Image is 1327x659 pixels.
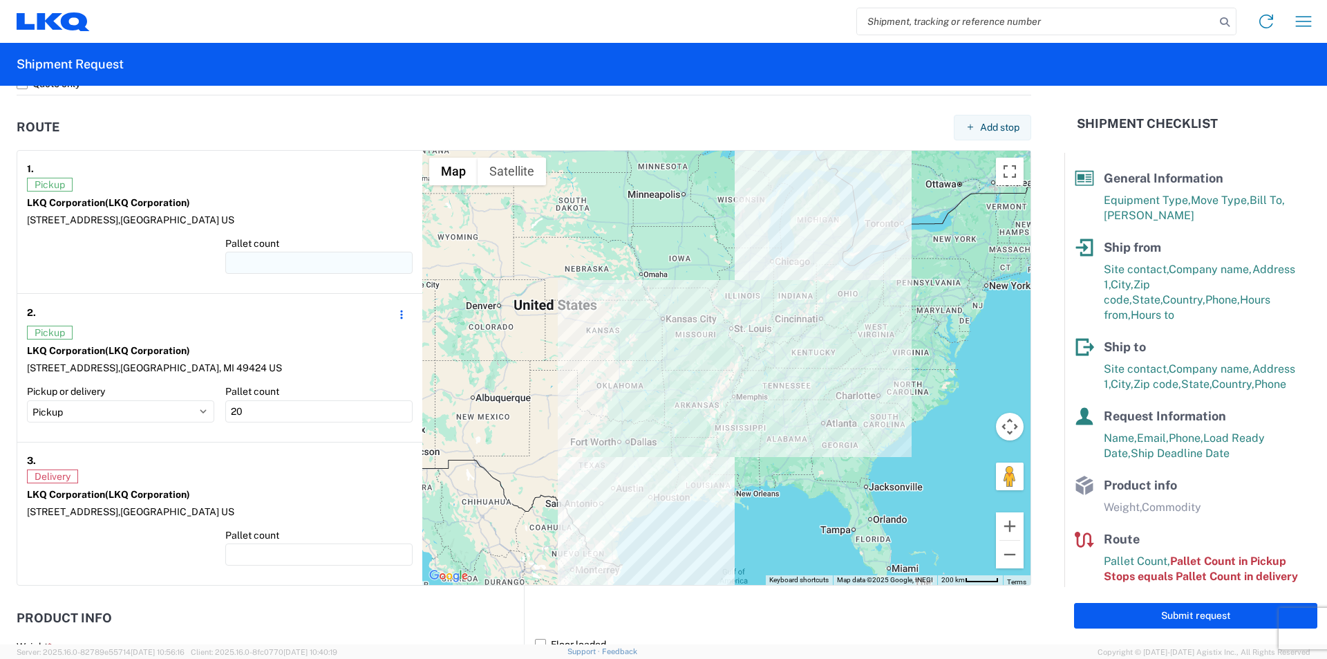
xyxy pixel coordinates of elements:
[478,158,546,185] button: Show satellite imagery
[1111,278,1133,291] span: City,
[105,197,190,208] span: (LKQ Corporation)
[1007,578,1026,586] a: Terms
[980,121,1019,134] span: Add stop
[120,362,282,373] span: [GEOGRAPHIC_DATA], MI 49424 US
[996,541,1024,568] button: Zoom out
[1169,362,1252,375] span: Company name,
[283,648,337,656] span: [DATE] 10:40:19
[27,214,120,225] span: [STREET_ADDRESS],
[17,56,124,73] h2: Shipment Request
[1104,209,1194,222] span: [PERSON_NAME]
[27,489,190,500] strong: LKQ Corporation
[937,575,1003,585] button: Map Scale: 200 km per 45 pixels
[17,648,185,656] span: Server: 2025.16.0-82789e55714
[27,304,36,326] strong: 2.
[1104,409,1226,423] span: Request Information
[429,158,478,185] button: Show street map
[954,115,1031,140] button: Add stop
[1104,555,1170,568] span: Pallet Count,
[1133,378,1181,391] span: Zip code,
[1077,115,1218,132] h2: Shipment Checklist
[426,567,471,585] img: Google
[1137,431,1169,445] span: Email,
[105,345,190,356] span: (LKQ Corporation)
[1131,447,1230,460] span: Ship Deadline Date
[225,385,279,398] label: Pallet count
[1205,293,1240,306] span: Phone,
[769,575,829,585] button: Keyboard shortcuts
[1104,240,1161,254] span: Ship from
[1098,646,1310,658] span: Copyright © [DATE]-[DATE] Agistix Inc., All Rights Reserved
[1132,293,1163,306] span: State,
[1104,532,1140,546] span: Route
[225,529,279,541] label: Pallet count
[535,633,1031,656] label: Floor loaded
[17,611,112,625] h2: Product Info
[567,647,602,656] a: Support
[1104,555,1298,598] span: Pallet Count in Pickup Stops equals Pallet Count in delivery stops
[1163,293,1205,306] span: Country,
[17,120,59,134] h2: Route
[941,576,965,584] span: 200 km
[120,214,234,225] span: [GEOGRAPHIC_DATA] US
[996,158,1024,185] button: Toggle fullscreen view
[225,237,279,250] label: Pallet count
[191,648,337,656] span: Client: 2025.16.0-8fc0770
[27,470,78,483] span: Delivery
[996,413,1024,440] button: Map camera controls
[1191,194,1250,207] span: Move Type,
[1131,308,1174,322] span: Hours to
[27,362,120,373] span: [STREET_ADDRESS],
[1212,378,1254,391] span: Country,
[1104,263,1169,276] span: Site contact,
[1181,378,1212,391] span: State,
[1254,378,1286,391] span: Phone
[1142,501,1201,514] span: Commodity
[1104,362,1169,375] span: Site contact,
[1104,340,1146,354] span: Ship to
[1104,431,1137,445] span: Name,
[27,506,120,517] span: [STREET_ADDRESS],
[1169,263,1252,276] span: Company name,
[996,463,1024,490] button: Drag Pegman onto the map to open Street View
[17,640,52,653] label: Weight
[1104,194,1191,207] span: Equipment Type,
[27,197,190,208] strong: LKQ Corporation
[1074,603,1317,629] button: Submit request
[27,160,34,178] strong: 1.
[996,512,1024,540] button: Zoom in
[426,567,471,585] a: Open this area in Google Maps (opens a new window)
[27,385,105,398] label: Pickup or delivery
[602,647,637,656] a: Feedback
[27,326,73,340] span: Pickup
[131,648,185,656] span: [DATE] 10:56:16
[27,178,73,192] span: Pickup
[27,345,190,356] strong: LKQ Corporation
[837,576,933,584] span: Map data ©2025 Google, INEGI
[27,452,36,470] strong: 3.
[1104,501,1142,514] span: Weight,
[120,506,234,517] span: [GEOGRAPHIC_DATA] US
[1169,431,1203,445] span: Phone,
[1104,171,1223,185] span: General Information
[1250,194,1285,207] span: Bill To,
[1111,378,1133,391] span: City,
[105,489,190,500] span: (LKQ Corporation)
[857,8,1215,35] input: Shipment, tracking or reference number
[1104,478,1177,492] span: Product info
